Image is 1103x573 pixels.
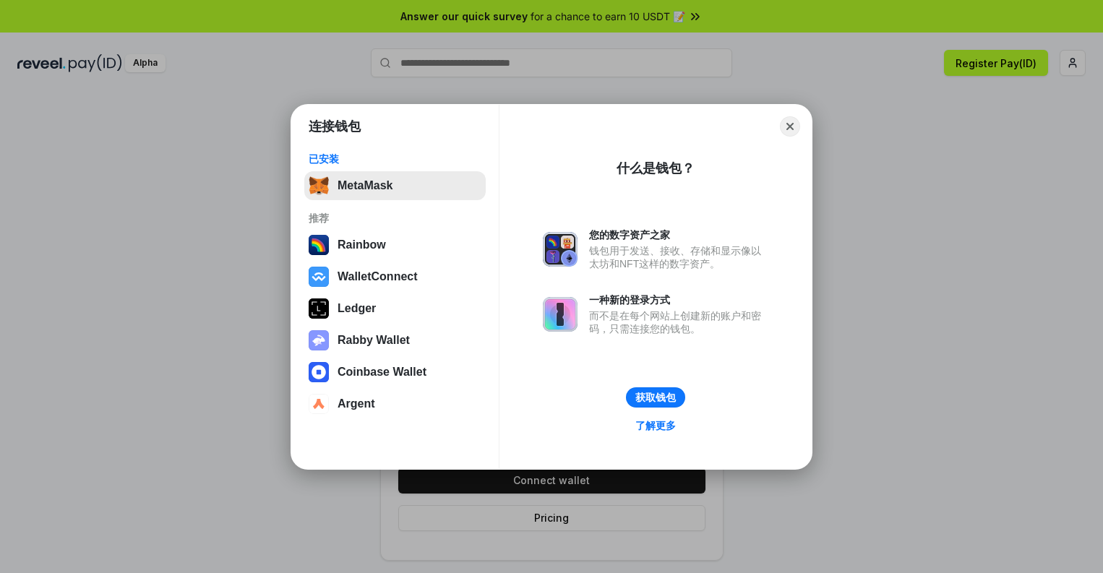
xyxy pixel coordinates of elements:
img: svg+xml,%3Csvg%20width%3D%2228%22%20height%3D%2228%22%20viewBox%3D%220%200%2028%2028%22%20fill%3D... [309,267,329,287]
button: WalletConnect [304,262,486,291]
div: 已安装 [309,152,481,165]
button: 获取钱包 [626,387,685,408]
img: svg+xml,%3Csvg%20fill%3D%22none%22%20height%3D%2233%22%20viewBox%3D%220%200%2035%2033%22%20width%... [309,176,329,196]
button: Ledger [304,294,486,323]
button: Close [780,116,800,137]
div: Coinbase Wallet [338,366,426,379]
div: 了解更多 [635,419,676,432]
button: Rabby Wallet [304,326,486,355]
div: 推荐 [309,212,481,225]
img: svg+xml,%3Csvg%20width%3D%2228%22%20height%3D%2228%22%20viewBox%3D%220%200%2028%2028%22%20fill%3D... [309,394,329,414]
div: 一种新的登录方式 [589,293,768,306]
div: MetaMask [338,179,392,192]
div: Argent [338,397,375,410]
div: 什么是钱包？ [617,160,695,177]
div: Rabby Wallet [338,334,410,347]
button: Argent [304,389,486,418]
div: 钱包用于发送、接收、存储和显示像以太坊和NFT这样的数字资产。 [589,244,768,270]
div: 您的数字资产之家 [589,228,768,241]
div: WalletConnect [338,270,418,283]
img: svg+xml,%3Csvg%20width%3D%22120%22%20height%3D%22120%22%20viewBox%3D%220%200%20120%20120%22%20fil... [309,235,329,255]
div: Ledger [338,302,376,315]
a: 了解更多 [627,416,684,435]
div: 而不是在每个网站上创建新的账户和密码，只需连接您的钱包。 [589,309,768,335]
img: svg+xml,%3Csvg%20width%3D%2228%22%20height%3D%2228%22%20viewBox%3D%220%200%2028%2028%22%20fill%3D... [309,362,329,382]
button: Rainbow [304,231,486,259]
h1: 连接钱包 [309,118,361,135]
img: svg+xml,%3Csvg%20xmlns%3D%22http%3A%2F%2Fwww.w3.org%2F2000%2Fsvg%22%20fill%3D%22none%22%20viewBox... [543,232,578,267]
img: svg+xml,%3Csvg%20xmlns%3D%22http%3A%2F%2Fwww.w3.org%2F2000%2Fsvg%22%20width%3D%2228%22%20height%3... [309,298,329,319]
img: svg+xml,%3Csvg%20xmlns%3D%22http%3A%2F%2Fwww.w3.org%2F2000%2Fsvg%22%20fill%3D%22none%22%20viewBox... [309,330,329,350]
button: MetaMask [304,171,486,200]
img: svg+xml,%3Csvg%20xmlns%3D%22http%3A%2F%2Fwww.w3.org%2F2000%2Fsvg%22%20fill%3D%22none%22%20viewBox... [543,297,578,332]
div: 获取钱包 [635,391,676,404]
div: Rainbow [338,238,386,251]
button: Coinbase Wallet [304,358,486,387]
